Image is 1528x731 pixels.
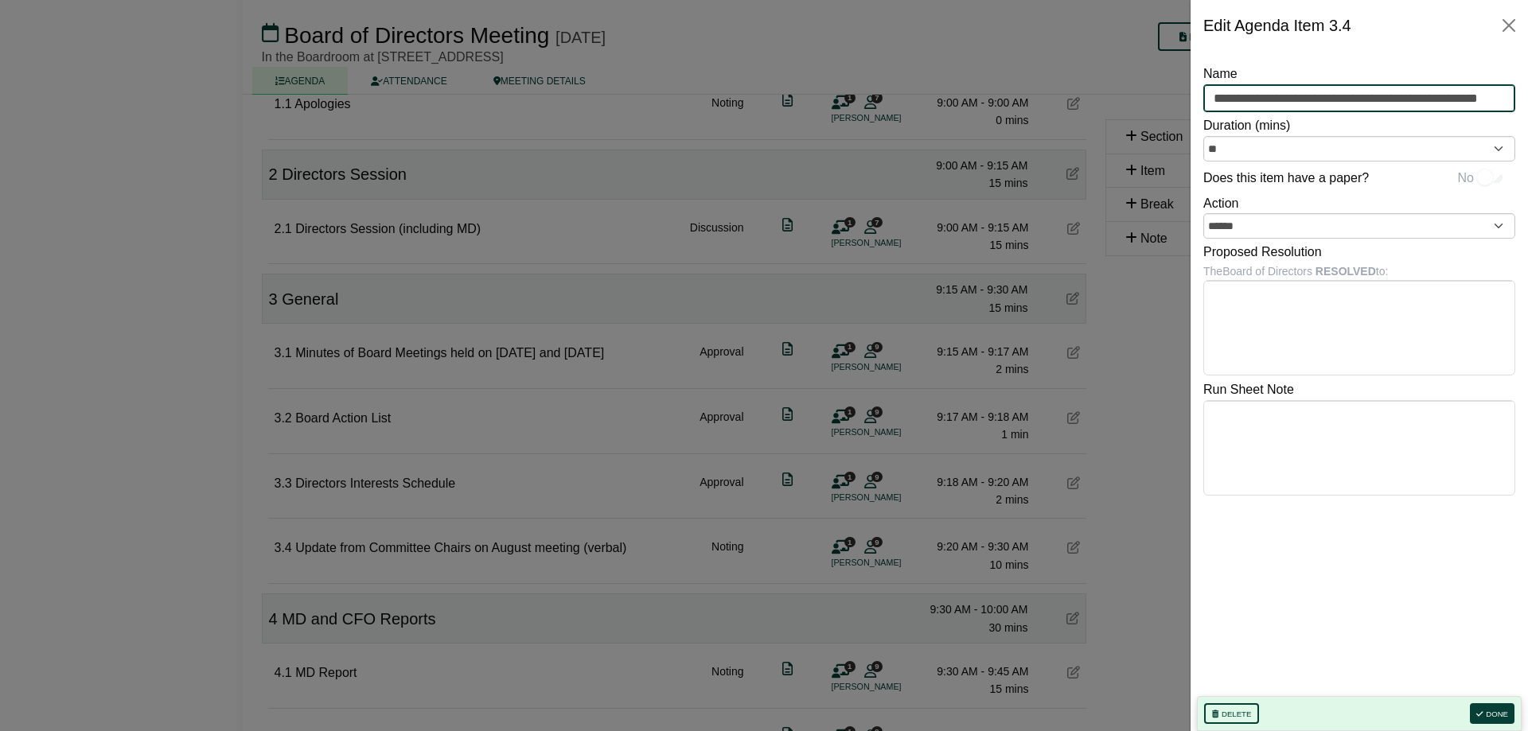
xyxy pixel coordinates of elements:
label: Does this item have a paper? [1203,168,1369,189]
label: Proposed Resolution [1203,242,1322,262]
label: Run Sheet Note [1203,379,1294,400]
button: Delete [1204,703,1259,724]
span: No [1458,168,1474,189]
label: Action [1203,193,1238,214]
button: Done [1470,703,1514,724]
div: The Board of Directors to: [1203,262,1515,280]
div: Edit Agenda Item 3.4 [1203,13,1351,38]
button: Close [1496,13,1522,38]
label: Duration (mins) [1203,115,1290,136]
b: RESOLVED [1316,265,1376,278]
label: Name [1203,64,1238,84]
